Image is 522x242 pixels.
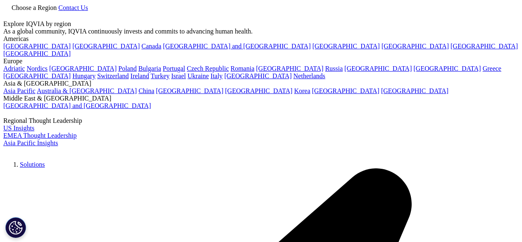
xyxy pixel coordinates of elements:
div: As a global community, IQVIA continuously invests and commits to advancing human health. [3,28,519,35]
button: Cookies Settings [5,217,26,238]
a: Romania [231,65,255,72]
a: Asia Pacific Insights [3,139,58,146]
div: Asia & [GEOGRAPHIC_DATA] [3,80,519,87]
span: Choose a Region [12,4,57,11]
a: Portugal [163,65,185,72]
a: Adriatic [3,65,25,72]
a: Canada [141,43,161,50]
div: Middle East & [GEOGRAPHIC_DATA] [3,95,519,102]
a: Bulgaria [138,65,161,72]
a: Korea [294,87,310,94]
a: EMEA Thought Leadership [3,132,76,139]
a: Italy [210,72,222,79]
a: Solutions [20,161,45,168]
a: Ukraine [188,72,209,79]
a: Contact Us [58,4,88,11]
a: Australia & [GEOGRAPHIC_DATA] [37,87,137,94]
div: Americas [3,35,519,43]
a: [GEOGRAPHIC_DATA] [312,43,380,50]
a: [GEOGRAPHIC_DATA] [450,43,518,50]
a: Switzerland [97,72,129,79]
a: [GEOGRAPHIC_DATA] [312,87,379,94]
a: [GEOGRAPHIC_DATA] [224,72,292,79]
a: US Insights [3,125,34,132]
a: Czech Republic [187,65,229,72]
div: Europe [3,58,519,65]
a: Ireland [131,72,149,79]
a: Poland [118,65,136,72]
a: Asia Pacific [3,87,36,94]
a: Hungary [72,72,95,79]
a: [GEOGRAPHIC_DATA] and [GEOGRAPHIC_DATA] [3,102,151,109]
a: [GEOGRAPHIC_DATA] [156,87,223,94]
a: Nordics [26,65,48,72]
a: Greece [483,65,501,72]
a: [GEOGRAPHIC_DATA] [3,72,71,79]
a: [GEOGRAPHIC_DATA] [72,43,140,50]
a: Turkey [151,72,170,79]
a: [GEOGRAPHIC_DATA] [3,43,71,50]
a: [GEOGRAPHIC_DATA] [344,65,412,72]
a: [GEOGRAPHIC_DATA] [381,87,448,94]
a: Netherlands [293,72,325,79]
a: [GEOGRAPHIC_DATA] [49,65,117,72]
div: Regional Thought Leadership [3,117,519,125]
a: [GEOGRAPHIC_DATA] [3,50,71,57]
div: Explore IQVIA by region [3,20,519,28]
a: [GEOGRAPHIC_DATA] [225,87,293,94]
a: Russia [325,65,343,72]
a: China [138,87,154,94]
a: [GEOGRAPHIC_DATA] [414,65,481,72]
a: [GEOGRAPHIC_DATA] [256,65,324,72]
a: [GEOGRAPHIC_DATA] [381,43,449,50]
a: [GEOGRAPHIC_DATA] and [GEOGRAPHIC_DATA] [163,43,310,50]
a: Israel [171,72,186,79]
